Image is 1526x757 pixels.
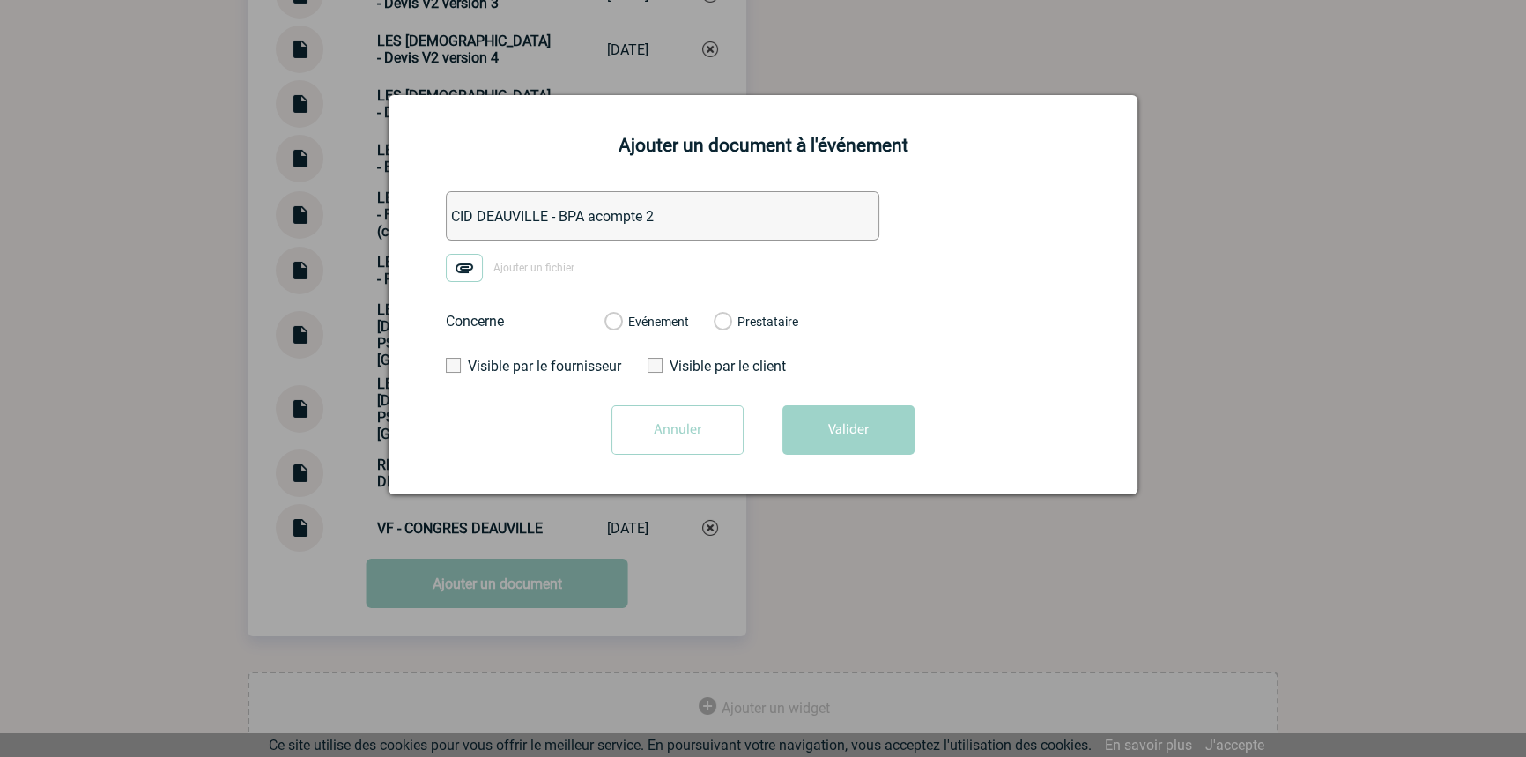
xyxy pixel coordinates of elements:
[648,358,811,375] label: Visible par le client
[446,358,609,375] label: Visible par le fournisseur
[411,135,1115,156] h2: Ajouter un document à l'événement
[611,405,744,455] input: Annuler
[446,191,879,241] input: Désignation
[604,315,621,330] label: Evénement
[782,405,915,455] button: Valider
[446,313,587,330] label: Concerne
[493,262,574,274] span: Ajouter un fichier
[714,315,730,330] label: Prestataire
